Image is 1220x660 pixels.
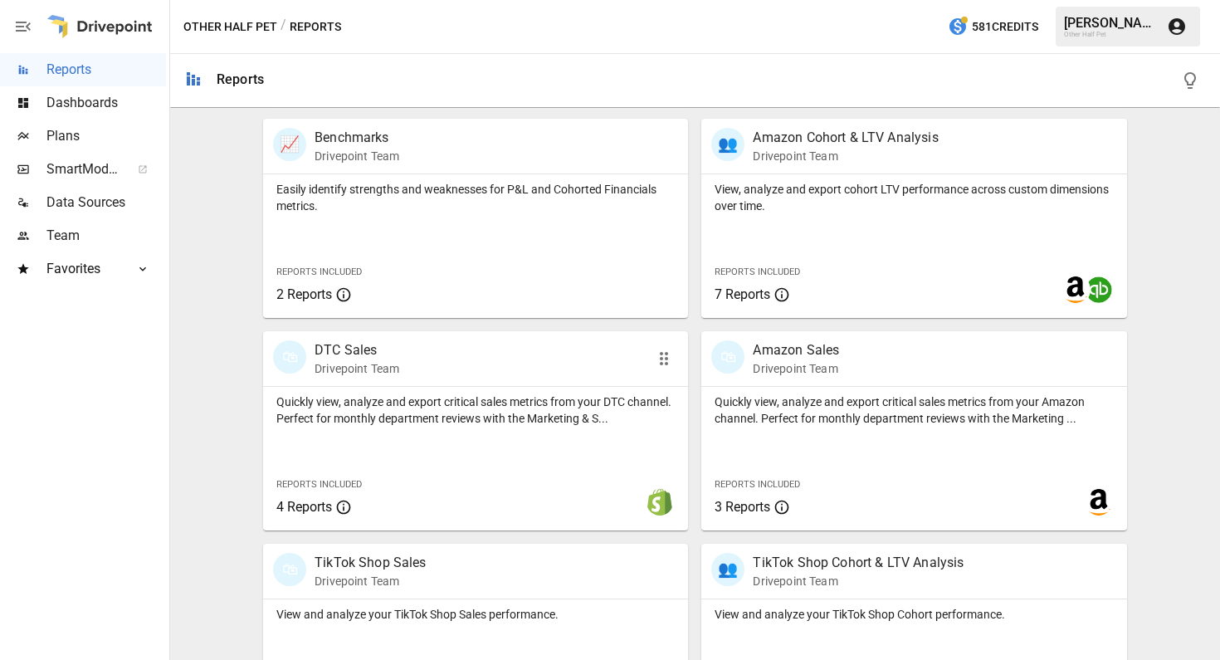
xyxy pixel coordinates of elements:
img: shopify [647,489,673,516]
p: View and analyze your TikTok Shop Cohort performance. [715,606,1113,623]
span: SmartModel [46,159,120,179]
span: Reports Included [276,479,362,490]
span: Dashboards [46,93,166,113]
p: TikTok Shop Cohort & LTV Analysis [753,553,964,573]
p: Amazon Sales [753,340,839,360]
span: Reports [46,60,166,80]
span: 2 Reports [276,286,332,302]
button: 581Credits [941,12,1045,42]
span: Favorites [46,259,120,279]
span: Reports Included [276,266,362,277]
span: Data Sources [46,193,166,213]
img: amazon [1062,276,1089,303]
span: Team [46,226,166,246]
span: Reports Included [715,479,800,490]
p: Quickly view, analyze and export critical sales metrics from your DTC channel. Perfect for monthl... [276,394,675,427]
span: ™ [119,157,130,178]
p: DTC Sales [315,340,399,360]
img: amazon [1086,489,1112,516]
p: Drivepoint Team [753,360,839,377]
div: Other Half Pet [1064,31,1157,38]
p: TikTok Shop Sales [315,553,427,573]
div: 🛍 [273,553,306,586]
div: Reports [217,71,264,87]
div: 👥 [711,553,744,586]
div: 👥 [711,128,744,161]
span: 3 Reports [715,499,770,515]
p: Amazon Cohort & LTV Analysis [753,128,938,148]
p: Drivepoint Team [315,148,399,164]
p: Quickly view, analyze and export critical sales metrics from your Amazon channel. Perfect for mon... [715,394,1113,427]
img: quickbooks [1086,276,1112,303]
span: Plans [46,126,166,146]
p: Drivepoint Team [753,148,938,164]
p: Easily identify strengths and weaknesses for P&L and Cohorted Financials metrics. [276,181,675,214]
button: Other Half Pet [183,17,277,37]
div: 🛍 [273,340,306,374]
p: Drivepoint Team [315,360,399,377]
p: Benchmarks [315,128,399,148]
span: Reports Included [715,266,800,277]
p: View and analyze your TikTok Shop Sales performance. [276,606,675,623]
p: Drivepoint Team [315,573,427,589]
p: Drivepoint Team [753,573,964,589]
div: [PERSON_NAME] [1064,15,1157,31]
span: 581 Credits [972,17,1038,37]
div: 🛍 [711,340,744,374]
p: View, analyze and export cohort LTV performance across custom dimensions over time. [715,181,1113,214]
span: 4 Reports [276,499,332,515]
div: / [281,17,286,37]
div: 📈 [273,128,306,161]
span: 7 Reports [715,286,770,302]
